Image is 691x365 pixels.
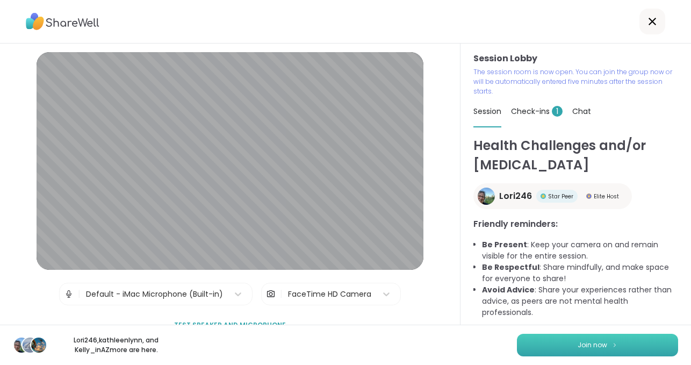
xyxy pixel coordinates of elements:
img: Lori246 [14,338,29,353]
b: Be Present [482,239,527,250]
h3: Session Lobby [473,52,678,65]
span: | [78,283,81,305]
img: Lori246 [478,188,495,205]
img: ShareWell Logomark [611,342,618,348]
b: Avoid Advice [482,284,535,295]
span: | [280,283,283,305]
li: : Share mindfully, and make space for everyone to share! [482,262,678,284]
button: Test speaker and microphone [170,314,290,337]
h3: Friendly reminders: [473,218,678,231]
span: Join now [578,340,607,350]
a: Lori246Lori246Star PeerStar PeerElite HostElite Host [473,183,632,209]
div: FaceTime HD Camera [288,289,371,300]
span: Session [473,106,501,117]
img: Star Peer [541,194,546,199]
span: Lori246 [499,190,532,203]
span: Test speaker and microphone [174,320,286,330]
li: : Keep your camera on and remain visible for the entire session. [482,239,678,262]
li: : Share your experiences rather than advice, as peers are not mental health professionals. [482,284,678,318]
span: Chat [572,106,591,117]
img: Elite Host [586,194,592,199]
img: Microphone [64,283,74,305]
img: Camera [266,283,276,305]
span: Elite Host [594,192,619,201]
p: The session room is now open. You can join the group now or will be automatically entered five mi... [473,67,678,96]
img: ShareWell Logo [26,9,99,34]
b: Be Respectful [482,262,539,273]
img: kathleenlynn [23,338,38,353]
h1: Health Challenges and/or [MEDICAL_DATA] [473,136,678,175]
img: Kelly_inAZ [31,338,46,353]
span: Check-ins [511,106,563,117]
span: 1 [552,106,563,117]
button: Join now [517,334,678,356]
span: Star Peer [548,192,573,201]
p: Lori246 , kathleenlynn , and Kelly_inAZ more are here. [56,335,176,355]
div: Default - iMac Microphone (Built-in) [86,289,223,300]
